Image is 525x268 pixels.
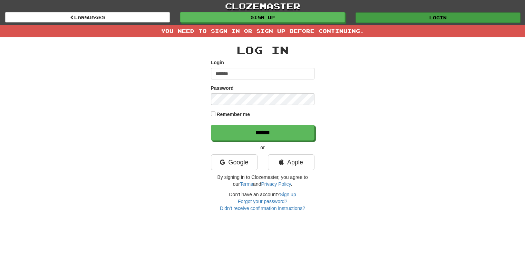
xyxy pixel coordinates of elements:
a: Sign up [180,12,345,22]
label: Login [211,59,224,66]
a: Sign up [280,192,296,197]
a: Terms [240,181,253,187]
label: Remember me [216,111,250,118]
a: Login [356,12,520,23]
p: or [211,144,314,151]
p: By signing in to Clozemaster, you agree to our and . [211,174,314,188]
a: Forgot your password? [238,199,287,204]
div: Don't have an account? [211,191,314,212]
a: Apple [268,154,314,170]
label: Password [211,85,234,92]
h2: Log In [211,44,314,56]
a: Google [211,154,257,170]
a: Privacy Policy [261,181,291,187]
a: Languages [5,12,170,22]
a: Didn't receive confirmation instructions? [220,205,305,211]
